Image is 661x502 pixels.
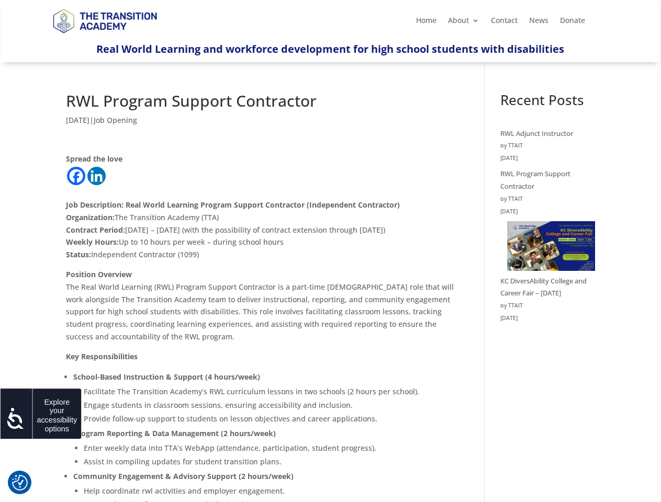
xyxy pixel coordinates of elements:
[500,300,595,312] div: by TTAIT
[66,186,455,268] p: The Transition Academy (TTA) [DATE] – [DATE] (with the possibility of contract extension through ...
[96,42,564,56] span: Real World Learning and workforce development for high school students with disabilities
[66,237,119,247] strong: Weekly Hours:
[500,93,595,112] h2: Recent Posts
[84,385,455,398] li: Facilitate The Transition Academy’s RWL curriculum lessons in two schools (2 hours per school).
[66,269,132,279] strong: Position Overview
[84,484,455,498] li: Help coordinate rwl activities and employer engagement.
[66,115,89,125] span: [DATE]
[500,169,570,191] a: RWL Program Support Contractor
[73,372,260,382] strong: School-Based Instruction & Support (4 hours/week)
[500,129,573,138] a: RWL Adjunct Instructor
[73,428,276,438] strong: Program Reporting & Data Management (2 hours/week)
[67,167,85,185] a: Facebook
[66,268,455,350] p: The Real World Learning (RWL) Program Support Contractor is a part-time [DEMOGRAPHIC_DATA] role t...
[84,398,455,412] li: Engage students in classroom sessions, ensuring accessibility and inclusion.
[66,200,400,222] strong: Job Description: Real World Learning Program Support Contractor (Independent Contractor) Organiza...
[66,93,455,114] h1: RWL Program Support Contractor
[491,17,518,28] a: Contact
[500,140,595,152] div: by TTAIT
[87,167,106,185] a: Linkedin
[84,441,455,455] li: Enter weekly data into TTA’s WebApp (attendance, participation, student progress).
[66,249,91,259] strong: Status:
[12,475,28,490] img: Revisit consent button
[66,114,455,134] p: |
[48,31,161,41] a: Logo-Noticias
[500,152,595,165] time: [DATE]
[416,17,436,28] a: Home
[73,471,294,481] strong: Community Engagement & Advisory Support (2 hours/week)
[560,17,585,28] a: Donate
[500,206,595,218] time: [DATE]
[84,412,455,426] li: Provide follow-up support to students on lesson objectives and career applications.
[448,17,479,28] a: About
[500,312,595,325] time: [DATE]
[48,2,161,39] img: TTA Brand_TTA Primary Logo_Horizontal_Light BG
[500,276,587,298] a: KC DiversAbility College and Career Fair – [DATE]
[529,17,548,28] a: News
[66,153,455,165] div: Spread the love
[500,193,595,206] div: by TTAIT
[84,455,455,469] li: Assist in compiling updates for student transition plans.
[66,225,125,235] strong: Contract Period:
[12,475,28,490] button: Cookie Settings
[66,351,138,361] strong: Key Responsibilities
[94,115,137,125] a: Job Opening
